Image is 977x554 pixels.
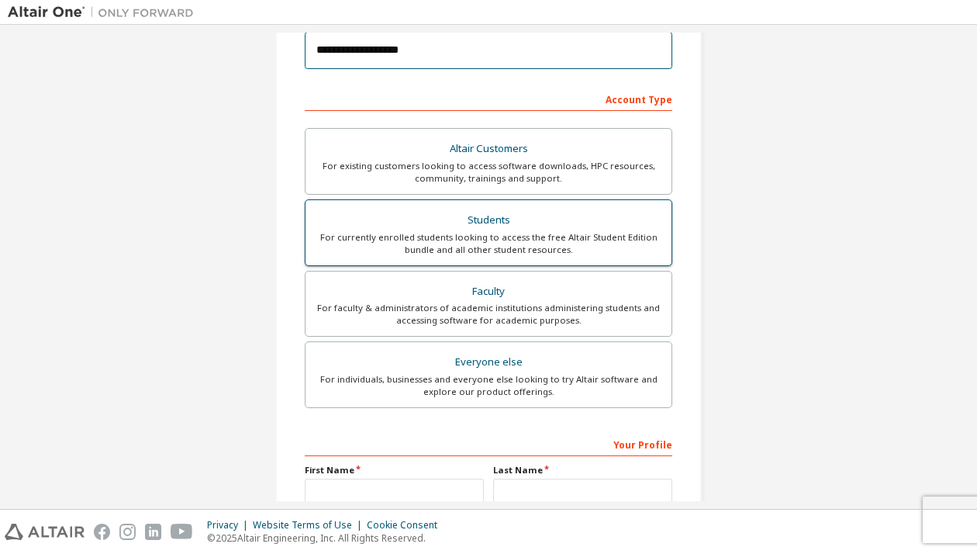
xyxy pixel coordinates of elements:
[253,519,367,531] div: Website Terms of Use
[8,5,202,20] img: Altair One
[315,138,662,160] div: Altair Customers
[94,524,110,540] img: facebook.svg
[171,524,193,540] img: youtube.svg
[367,519,447,531] div: Cookie Consent
[315,281,662,303] div: Faculty
[207,531,447,545] p: © 2025 Altair Engineering, Inc. All Rights Reserved.
[305,431,672,456] div: Your Profile
[305,86,672,111] div: Account Type
[315,373,662,398] div: For individuals, businesses and everyone else looking to try Altair software and explore our prod...
[315,302,662,327] div: For faculty & administrators of academic institutions administering students and accessing softwa...
[305,464,484,476] label: First Name
[145,524,161,540] img: linkedin.svg
[315,209,662,231] div: Students
[119,524,136,540] img: instagram.svg
[315,160,662,185] div: For existing customers looking to access software downloads, HPC resources, community, trainings ...
[5,524,85,540] img: altair_logo.svg
[315,231,662,256] div: For currently enrolled students looking to access the free Altair Student Edition bundle and all ...
[315,351,662,373] div: Everyone else
[207,519,253,531] div: Privacy
[493,464,672,476] label: Last Name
